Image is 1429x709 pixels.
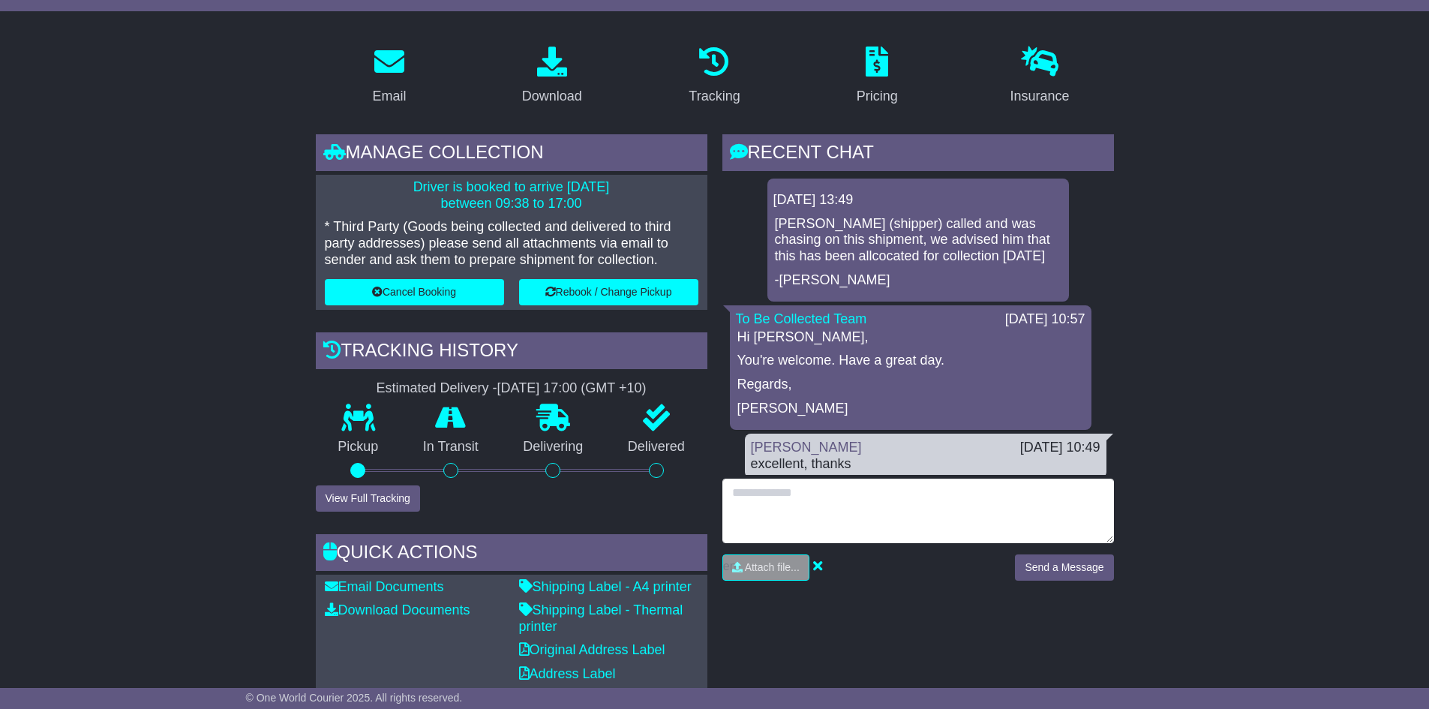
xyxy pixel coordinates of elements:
[519,642,665,657] a: Original Address Label
[1001,41,1079,112] a: Insurance
[316,485,420,512] button: View Full Tracking
[679,41,749,112] a: Tracking
[736,311,867,326] a: To Be Collected Team
[316,439,401,455] p: Pickup
[751,440,862,455] a: [PERSON_NAME]
[605,439,707,455] p: Delivered
[316,380,707,397] div: Estimated Delivery -
[325,179,698,212] p: Driver is booked to arrive [DATE] between 09:38 to 17:00
[847,41,908,112] a: Pricing
[737,401,1084,417] p: [PERSON_NAME]
[689,86,740,107] div: Tracking
[316,134,707,175] div: Manage collection
[325,279,504,305] button: Cancel Booking
[519,602,683,634] a: Shipping Label - Thermal printer
[751,456,1100,473] div: excellent, thanks
[501,439,606,455] p: Delivering
[519,579,692,594] a: Shipping Label - A4 printer
[775,272,1061,289] p: -[PERSON_NAME]
[316,534,707,575] div: Quick Actions
[773,192,1063,209] div: [DATE] 13:49
[775,216,1061,265] p: [PERSON_NAME] (shipper) called and was chasing on this shipment, we advised him that this has bee...
[497,380,647,397] div: [DATE] 17:00 (GMT +10)
[1020,440,1100,456] div: [DATE] 10:49
[1015,554,1113,581] button: Send a Message
[325,602,470,617] a: Download Documents
[316,332,707,373] div: Tracking history
[362,41,416,112] a: Email
[519,666,616,681] a: Address Label
[519,279,698,305] button: Rebook / Change Pickup
[325,219,698,268] p: * Third Party (Goods being collected and delivered to third party addresses) please send all atta...
[372,86,406,107] div: Email
[722,134,1114,175] div: RECENT CHAT
[512,41,592,112] a: Download
[1010,86,1070,107] div: Insurance
[325,579,444,594] a: Email Documents
[737,329,1084,346] p: Hi [PERSON_NAME],
[1005,311,1085,328] div: [DATE] 10:57
[857,86,898,107] div: Pricing
[522,86,582,107] div: Download
[401,439,501,455] p: In Transit
[737,377,1084,393] p: Regards,
[246,692,463,704] span: © One World Courier 2025. All rights reserved.
[737,353,1084,369] p: You're welcome. Have a great day.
